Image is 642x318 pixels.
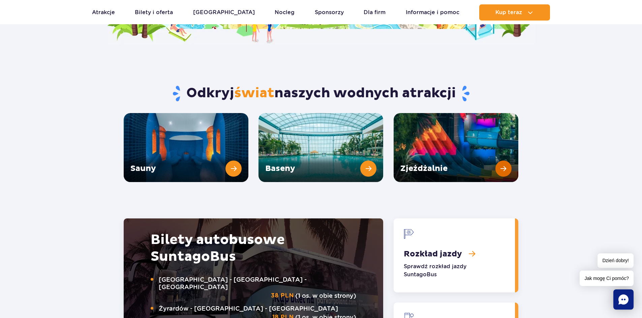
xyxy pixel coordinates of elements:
[151,248,210,265] span: Suntago
[135,4,173,21] a: Bilety i oferta
[234,85,274,102] span: świat
[151,232,356,265] h2: Bilety autobusowe Bus
[394,113,518,182] a: Zjeżdżalnie
[151,276,356,299] p: (1 os. w obie strony)
[271,292,294,299] strong: 38 PLN
[364,4,386,21] a: Dla firm
[275,4,295,21] a: Nocleg
[598,253,634,268] span: Dzień dobry!
[495,9,522,15] span: Kup teraz
[315,4,344,21] a: Sponsorzy
[394,218,515,292] a: Rozkład jazdy
[124,85,518,102] h2: Odkryj naszych wodnych atrakcji
[124,113,248,182] a: Sauny
[92,4,115,21] a: Atrakcje
[613,289,634,310] div: Chat
[159,276,356,291] span: [GEOGRAPHIC_DATA] - [GEOGRAPHIC_DATA] - [GEOGRAPHIC_DATA]
[479,4,550,21] button: Kup teraz
[580,271,634,286] span: Jak mogę Ci pomóc?
[406,4,459,21] a: Informacje i pomoc
[193,4,255,21] a: [GEOGRAPHIC_DATA]
[258,113,383,182] a: Baseny
[159,305,356,312] span: Żyrardów - [GEOGRAPHIC_DATA] - [GEOGRAPHIC_DATA]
